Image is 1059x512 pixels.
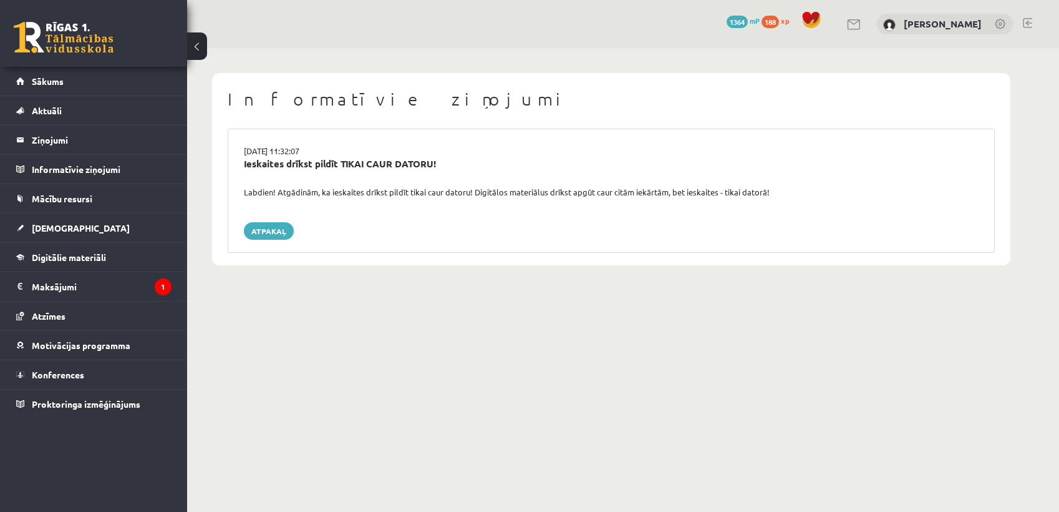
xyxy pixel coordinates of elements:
span: 188 [762,16,779,28]
a: 1364 mP [727,16,760,26]
a: Atpakaļ [244,222,294,240]
i: 1 [155,278,172,295]
a: Mācību resursi [16,184,172,213]
a: Rīgas 1. Tālmācības vidusskola [14,22,114,53]
a: Digitālie materiāli [16,243,172,272]
span: Digitālie materiāli [32,252,106,263]
a: Informatīvie ziņojumi [16,155,172,184]
span: Sākums [32,76,64,87]
span: Proktoringa izmēģinājums [32,398,140,410]
a: Konferences [16,360,172,389]
div: Labdien! Atgādinām, ka ieskaites drīkst pildīt tikai caur datoru! Digitālos materiālus drīkst apg... [235,186,988,199]
a: Proktoringa izmēģinājums [16,390,172,418]
a: Maksājumi1 [16,272,172,301]
a: 188 xp [762,16,795,26]
div: Ieskaites drīkst pildīt TIKAI CAUR DATORU! [244,157,979,171]
span: Aktuāli [32,105,62,116]
a: Sākums [16,67,172,96]
a: [PERSON_NAME] [904,17,982,30]
a: Aktuāli [16,96,172,125]
span: Motivācijas programma [32,340,130,351]
a: [DEMOGRAPHIC_DATA] [16,214,172,242]
span: mP [750,16,760,26]
legend: Ziņojumi [32,126,172,154]
legend: Maksājumi [32,272,172,301]
h1: Informatīvie ziņojumi [228,89,995,110]
span: Mācību resursi [32,193,92,204]
span: 1364 [727,16,748,28]
span: [DEMOGRAPHIC_DATA] [32,222,130,234]
a: Atzīmes [16,302,172,330]
legend: Informatīvie ziņojumi [32,155,172,184]
div: [DATE] 11:32:07 [235,145,988,157]
span: Atzīmes [32,310,65,322]
img: Viktorija Ivanova [883,19,896,31]
span: Konferences [32,369,84,380]
a: Ziņojumi [16,126,172,154]
a: Motivācijas programma [16,331,172,360]
span: xp [781,16,789,26]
